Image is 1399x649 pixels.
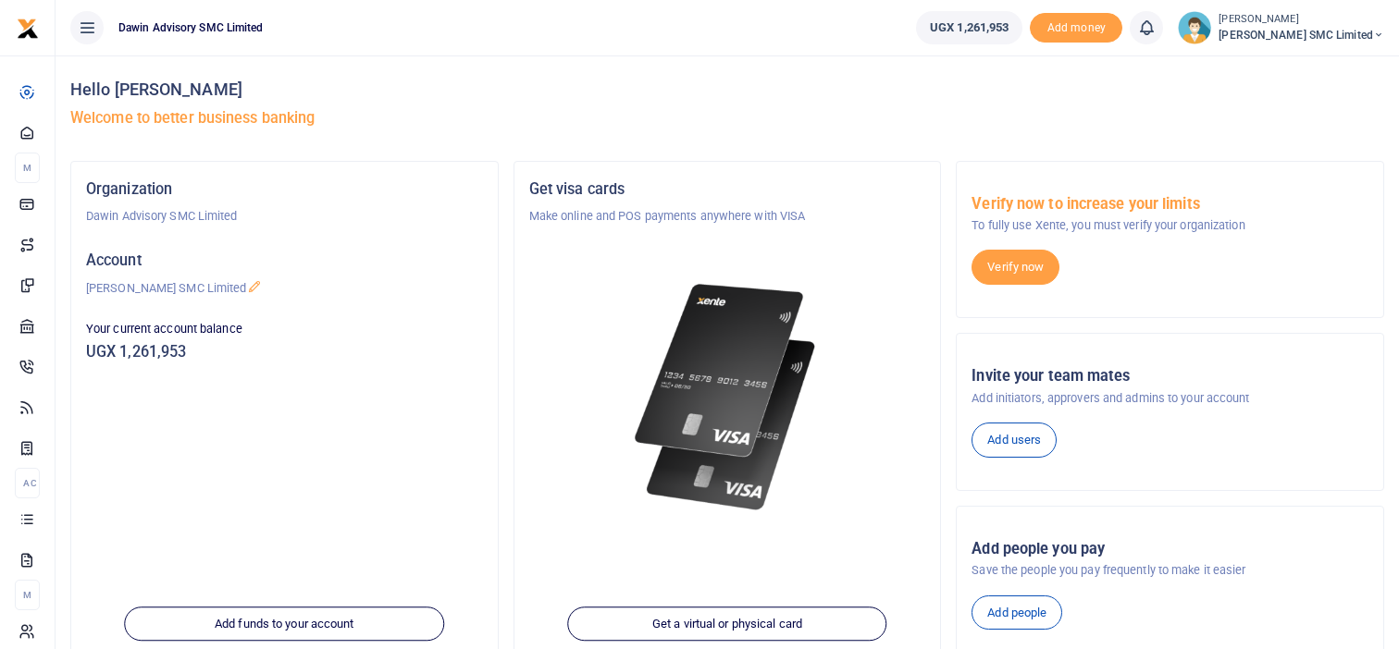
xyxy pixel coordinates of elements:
img: profile-user [1178,11,1211,44]
li: Ac [15,468,40,498]
a: Add money [1030,19,1122,33]
a: Add funds to your account [125,606,444,642]
span: Add money [1030,13,1122,43]
a: profile-user [PERSON_NAME] [PERSON_NAME] SMC Limited [1178,11,1384,44]
span: UGX 1,261,953 [930,18,1009,37]
h5: Welcome to better business banking [70,109,1384,128]
a: Verify now [972,250,1059,285]
li: Toup your wallet [1030,13,1122,43]
a: Get a virtual or physical card [567,606,886,642]
h4: Hello [PERSON_NAME] [70,80,1384,100]
li: Wallet ballance [909,11,1030,44]
p: To fully use Xente, you must verify your organization [972,216,1368,235]
p: [PERSON_NAME] SMC Limited [86,279,483,298]
p: Save the people you pay frequently to make it easier [972,561,1368,580]
p: Dawin Advisory SMC Limited [86,207,483,226]
h5: Account [86,251,483,270]
a: Add users [972,422,1057,458]
p: Your current account balance [86,320,483,338]
a: UGX 1,261,953 [916,11,1022,44]
small: [PERSON_NAME] [1219,12,1384,28]
h5: Organization [86,180,483,199]
li: M [15,580,40,610]
a: logo-small logo-large logo-large [17,20,39,34]
span: [PERSON_NAME] SMC Limited [1219,27,1384,43]
h5: Get visa cards [529,180,926,199]
h5: Add people you pay [972,540,1368,558]
a: Add people [972,595,1062,631]
li: M [15,153,40,183]
h5: UGX 1,261,953 [86,343,483,361]
p: Make online and POS payments anywhere with VISA [529,207,926,226]
img: xente-_physical_cards.png [628,270,826,525]
h5: Invite your team mates [972,367,1368,386]
img: logo-small [17,18,39,40]
h5: Verify now to increase your limits [972,195,1368,214]
span: Dawin Advisory SMC Limited [111,19,271,36]
p: Add initiators, approvers and admins to your account [972,389,1368,408]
